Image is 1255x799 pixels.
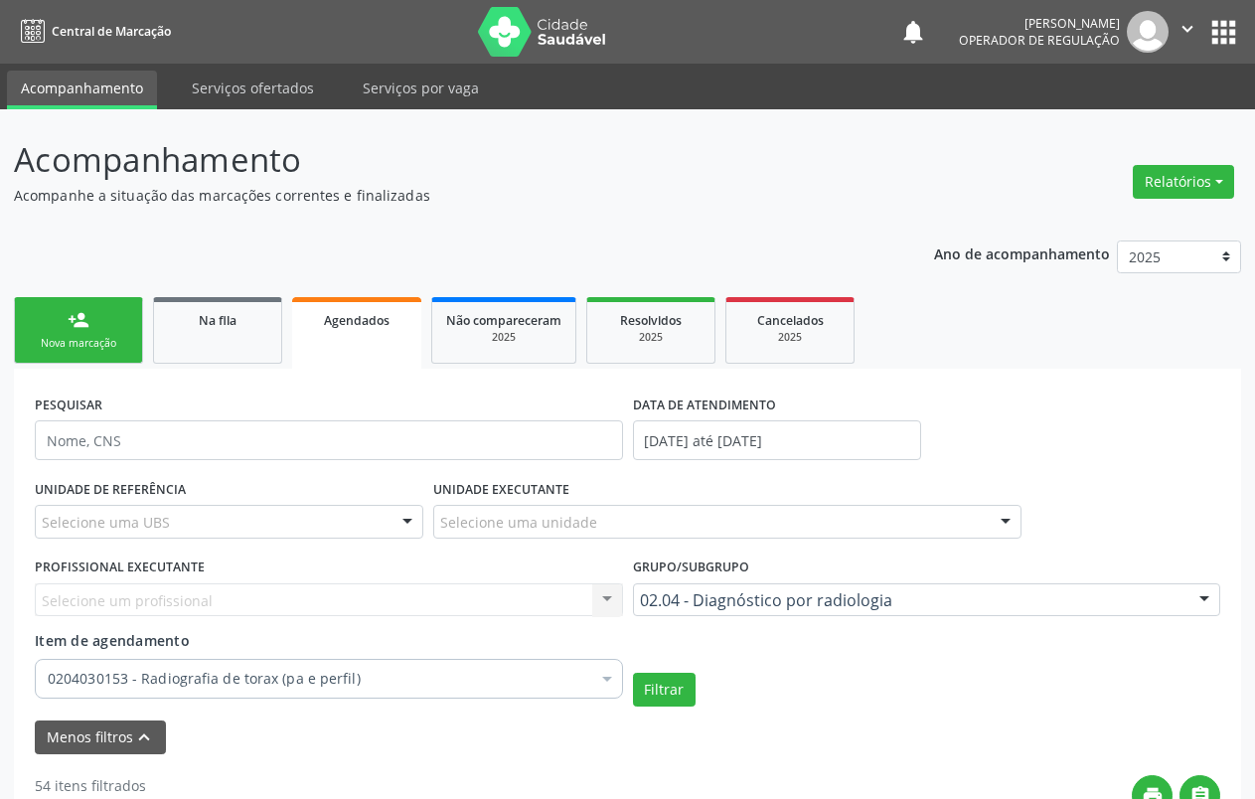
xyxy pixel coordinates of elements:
[433,474,569,505] label: UNIDADE EXECUTANTE
[14,135,873,185] p: Acompanhamento
[633,553,749,583] label: Grupo/Subgrupo
[52,23,171,40] span: Central de Marcação
[934,240,1110,265] p: Ano de acompanhamento
[35,775,254,796] div: 54 itens filtrados
[199,312,236,329] span: Na fila
[29,336,128,351] div: Nova marcação
[68,309,89,331] div: person_add
[1127,11,1169,53] img: img
[446,312,561,329] span: Não compareceram
[48,669,590,689] span: 0204030153 - Radiografia de torax (pa e perfil)
[1177,18,1198,40] i: 
[959,32,1120,49] span: Operador de regulação
[959,15,1120,32] div: [PERSON_NAME]
[633,673,696,707] button: Filtrar
[640,590,1180,610] span: 02.04 - Diagnóstico por radiologia
[178,71,328,105] a: Serviços ofertados
[349,71,493,105] a: Serviços por vaga
[35,553,205,583] label: PROFISSIONAL EXECUTANTE
[620,312,682,329] span: Resolvidos
[7,71,157,109] a: Acompanhamento
[35,390,102,420] label: PESQUISAR
[446,330,561,345] div: 2025
[133,726,155,748] i: keyboard_arrow_up
[740,330,840,345] div: 2025
[757,312,824,329] span: Cancelados
[35,720,166,755] button: Menos filtroskeyboard_arrow_up
[440,512,597,533] span: Selecione uma unidade
[35,474,186,505] label: UNIDADE DE REFERÊNCIA
[35,420,623,460] input: Nome, CNS
[1133,165,1234,199] button: Relatórios
[324,312,390,329] span: Agendados
[633,420,922,460] input: Selecione um intervalo
[14,185,873,206] p: Acompanhe a situação das marcações correntes e finalizadas
[899,18,927,46] button: notifications
[42,512,170,533] span: Selecione uma UBS
[633,390,776,420] label: DATA DE ATENDIMENTO
[14,15,171,48] a: Central de Marcação
[1169,11,1206,53] button: 
[601,330,701,345] div: 2025
[35,631,190,650] span: Item de agendamento
[1206,15,1241,50] button: apps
